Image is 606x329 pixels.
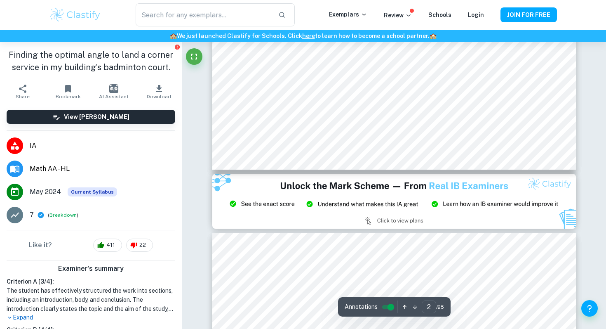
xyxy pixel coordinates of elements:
p: Expand [7,313,175,322]
img: AI Assistant [109,84,118,93]
span: Annotations [345,303,378,311]
span: 411 [102,241,120,249]
span: Math AA - HL [30,164,175,174]
button: Bookmark [45,80,91,103]
div: 411 [93,239,122,252]
p: 7 [30,210,34,220]
h1: The student has effectively structured the work into sections, including an introduction, body, a... [7,286,175,313]
span: IA [30,141,175,151]
p: Review [384,11,412,20]
span: Current Syllabus [68,187,117,196]
span: Share [16,94,30,99]
h6: Examiner's summary [3,264,179,274]
h6: Criterion A [ 3 / 4 ]: [7,277,175,286]
a: here [302,33,315,39]
span: Download [147,94,171,99]
h6: We just launched Clastify for Schools. Click to learn how to become a school partner. [2,31,604,40]
span: Bookmark [56,94,81,99]
button: Breakdown [49,211,77,219]
a: Login [468,12,484,18]
span: 22 [135,241,150,249]
span: May 2024 [30,187,61,197]
span: ( ) [48,211,78,219]
h6: View [PERSON_NAME] [64,112,129,121]
span: 🏫 [430,33,437,39]
img: Clastify logo [49,7,101,23]
span: 🏫 [170,33,177,39]
img: Ad [212,174,576,228]
button: JOIN FOR FREE [500,7,557,22]
button: Report issue [174,44,180,50]
a: Schools [428,12,451,18]
button: Fullscreen [186,48,202,65]
button: AI Assistant [91,80,136,103]
button: Download [136,80,182,103]
div: 22 [126,239,153,252]
h1: Finding the optimal angle to land a corner service in my building’s badminton court. [7,49,175,73]
h6: Like it? [29,240,52,250]
p: Exemplars [329,10,367,19]
div: This exemplar is based on the current syllabus. Feel free to refer to it for inspiration/ideas wh... [68,187,117,196]
button: View [PERSON_NAME] [7,110,175,124]
span: / 25 [436,303,444,311]
input: Search for any exemplars... [136,3,272,26]
span: AI Assistant [99,94,129,99]
button: Help and Feedback [581,300,598,317]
